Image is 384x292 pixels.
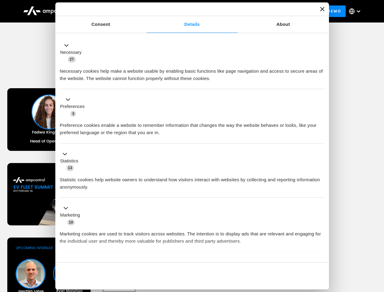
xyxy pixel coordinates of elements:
button: Marketing (10) [60,205,84,226]
a: Details [147,16,238,33]
label: Necessary [60,49,82,56]
button: Okay [237,267,324,285]
span: 3 [70,111,76,117]
span: 27 [68,56,76,62]
div: Preference cookies enable a website to remember information that changes the way the website beha... [60,117,324,136]
span: 13 [66,165,74,171]
label: Statistics [60,158,78,165]
label: Preferences [60,103,85,110]
div: Marketing cookies are used to track visitors across websites. The intention is to display ads tha... [60,226,324,245]
a: About [238,16,329,33]
button: Preferences (3) [60,96,88,117]
span: 10 [67,219,75,225]
div: Statistic cookies help website owners to understand how visitors interact with websites by collec... [60,172,324,191]
a: Consent [55,16,147,33]
button: Close banner [320,7,324,11]
span: 2 [100,260,106,266]
h1: Upcoming Webinars [7,61,377,76]
button: Statistics (13) [60,150,82,172]
div: Necessary cookies help make a website usable by enabling basic functions like page navigation and... [60,63,324,82]
label: Marketing [60,212,80,219]
button: Unclassified (2) [60,259,110,266]
button: Necessary (27) [60,42,85,63]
